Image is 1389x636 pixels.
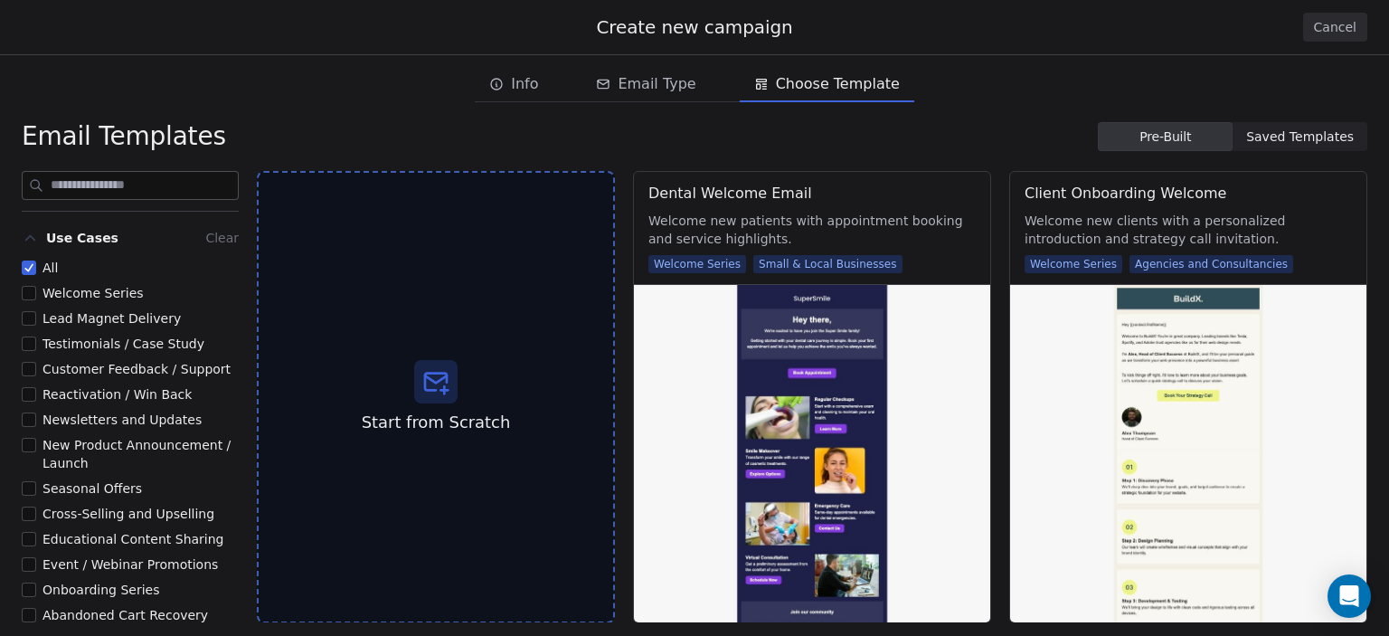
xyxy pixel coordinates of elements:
button: Educational Content Sharing [22,530,36,548]
span: Start from Scratch [362,411,511,434]
button: Newsletters and Updates [22,411,36,429]
span: Choose Template [776,73,900,95]
span: Email Templates [22,120,226,153]
span: Saved Templates [1246,128,1354,147]
button: Customer Feedback / Support [22,360,36,378]
button: Cross-Selling and Upselling [22,505,36,523]
span: Welcome Series [1025,255,1122,273]
div: Client Onboarding Welcome [1025,183,1226,204]
button: Testimonials / Case Study [22,335,36,353]
span: Abandoned Cart Recovery [43,608,208,622]
button: Use CasesClear [22,223,239,259]
span: All [43,261,58,275]
span: New Product Announcement / Launch [43,438,231,470]
span: Agencies and Consultancies [1129,255,1293,273]
button: Onboarding Series [22,581,36,599]
span: Welcome new clients with a personalized introduction and strategy call invitation. [1025,212,1352,248]
span: Event / Webinar Promotions [43,557,218,572]
span: Seasonal Offers [43,481,142,496]
span: Customer Feedback / Support [43,362,231,376]
div: email creation steps [475,66,914,102]
button: Lead Magnet Delivery [22,309,36,327]
span: Lead Magnet Delivery [43,311,181,326]
button: Abandoned Cart Recovery [22,606,36,624]
span: Welcome new patients with appointment booking and service highlights. [648,212,976,248]
span: Testimonials / Case Study [43,337,204,351]
div: Dental Welcome Email [648,183,812,204]
span: Welcome Series [648,255,746,273]
button: All [22,259,36,277]
button: Seasonal Offers [22,479,36,498]
button: Welcome Series [22,284,36,302]
span: Educational Content Sharing [43,532,224,546]
span: Email Type [618,73,695,95]
span: Info [511,73,538,95]
span: Clear [205,231,239,245]
span: Onboarding Series [43,583,159,597]
button: New Product Announcement / Launch [22,436,36,454]
span: Reactivation / Win Back [43,387,192,402]
div: Open Intercom Messenger [1328,574,1371,618]
button: Clear [205,227,239,249]
button: Reactivation / Win Back [22,385,36,403]
button: Cancel [1303,13,1367,42]
span: Newsletters and Updates [43,413,202,427]
span: Use Cases [46,229,118,247]
div: Create new campaign [22,14,1367,40]
span: Cross-Selling and Upselling [43,507,214,521]
span: Small & Local Businesses [753,255,902,273]
span: Welcome Series [43,286,144,300]
button: Event / Webinar Promotions [22,555,36,574]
